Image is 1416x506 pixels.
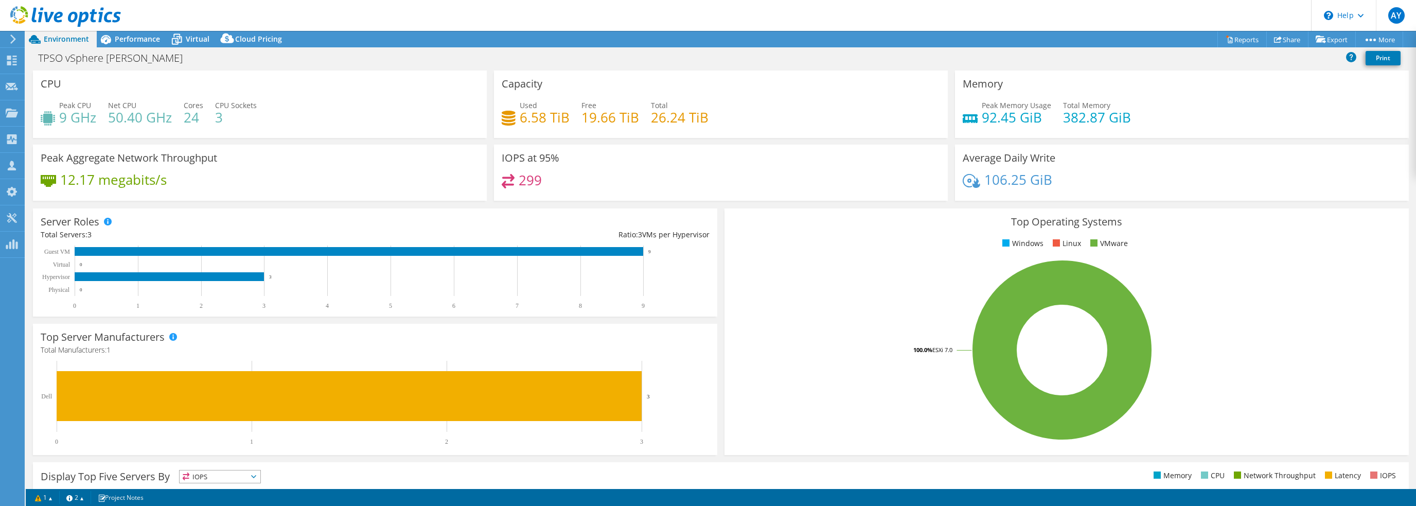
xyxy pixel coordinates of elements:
[1063,100,1110,110] span: Total Memory
[982,100,1051,110] span: Peak Memory Usage
[1308,31,1356,47] a: Export
[41,152,217,164] h3: Peak Aggregate Network Throughput
[41,344,710,356] h4: Total Manufacturers:
[108,100,136,110] span: Net CPU
[1388,7,1405,24] span: AY
[581,100,596,110] span: Free
[1368,470,1396,481] li: IOPS
[41,216,99,228] h3: Server Roles
[963,78,1003,90] h3: Memory
[1366,51,1401,65] a: Print
[913,346,932,354] tspan: 100.0%
[55,438,58,445] text: 0
[638,230,642,239] span: 3
[107,345,111,355] span: 1
[33,53,199,64] h1: TPSO vSphere [PERSON_NAME]
[1266,31,1308,47] a: Share
[516,302,519,309] text: 7
[519,175,542,186] h4: 299
[984,174,1052,185] h4: 106.25 GiB
[80,287,82,292] text: 0
[452,302,455,309] text: 6
[932,346,952,354] tspan: ESXi 7.0
[41,78,61,90] h3: CPU
[581,112,639,123] h4: 19.66 TiB
[59,100,91,110] span: Peak CPU
[1088,238,1128,249] li: VMware
[642,302,645,309] text: 9
[1217,31,1267,47] a: Reports
[41,331,165,343] h3: Top Server Manufacturers
[215,112,257,123] h4: 3
[1063,112,1131,123] h4: 382.87 GiB
[1322,470,1361,481] li: Latency
[520,112,570,123] h4: 6.58 TiB
[982,112,1051,123] h4: 92.45 GiB
[80,262,82,267] text: 0
[60,174,167,185] h4: 12.17 megabits/s
[651,112,709,123] h4: 26.24 TiB
[502,78,542,90] h3: Capacity
[186,34,209,44] span: Virtual
[262,302,265,309] text: 3
[41,393,52,400] text: Dell
[647,393,650,399] text: 3
[1198,470,1225,481] li: CPU
[1324,11,1333,20] svg: \n
[640,438,643,445] text: 3
[389,302,392,309] text: 5
[269,274,272,280] text: 3
[53,261,70,268] text: Virtual
[87,230,92,239] span: 3
[73,302,76,309] text: 0
[215,100,257,110] span: CPU Sockets
[445,438,448,445] text: 2
[28,491,60,504] a: 1
[520,100,537,110] span: Used
[136,302,139,309] text: 1
[1151,470,1192,481] li: Memory
[375,229,710,240] div: Ratio: VMs per Hypervisor
[732,216,1401,228] h3: Top Operating Systems
[963,152,1055,164] h3: Average Daily Write
[1000,238,1043,249] li: Windows
[59,112,96,123] h4: 9 GHz
[41,229,375,240] div: Total Servers:
[108,112,172,123] h4: 50.40 GHz
[180,470,260,483] span: IOPS
[235,34,282,44] span: Cloud Pricing
[326,302,329,309] text: 4
[184,100,203,110] span: Cores
[59,491,91,504] a: 2
[579,302,582,309] text: 8
[91,491,151,504] a: Project Notes
[250,438,253,445] text: 1
[1050,238,1081,249] li: Linux
[44,34,89,44] span: Environment
[1355,31,1403,47] a: More
[200,302,203,309] text: 2
[184,112,203,123] h4: 24
[115,34,160,44] span: Performance
[651,100,668,110] span: Total
[502,152,559,164] h3: IOPS at 95%
[44,248,70,255] text: Guest VM
[1231,470,1316,481] li: Network Throughput
[648,249,651,254] text: 9
[42,273,70,281] text: Hypervisor
[48,286,69,293] text: Physical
